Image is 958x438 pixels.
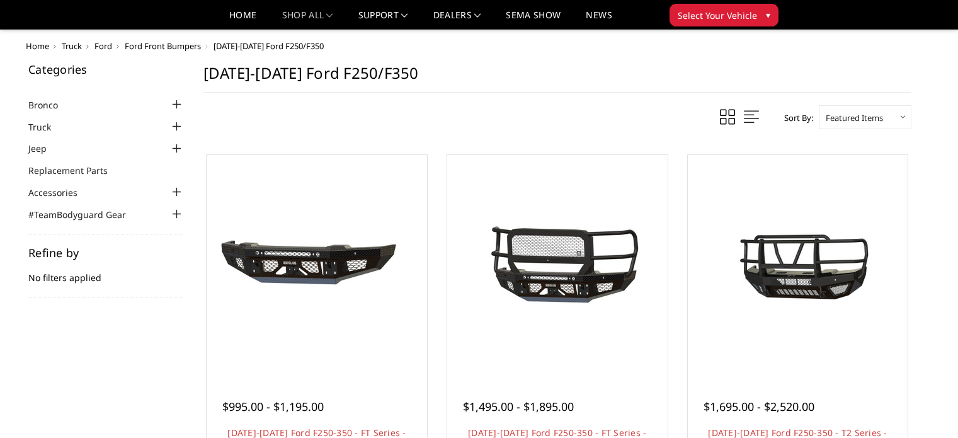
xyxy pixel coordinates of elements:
h5: Refine by [28,247,185,258]
a: Dealers [433,11,481,29]
a: Replacement Parts [28,164,123,177]
button: Select Your Vehicle [670,4,778,26]
span: ▾ [766,8,770,21]
span: $1,695.00 - $2,520.00 [704,399,814,414]
img: 2023-2025 Ford F250-350 - FT Series - Base Front Bumper [216,218,418,313]
h5: Categories [28,64,185,75]
a: Jeep [28,142,62,155]
a: News [586,11,612,29]
div: No filters applied [28,247,185,297]
a: 2023-2026 Ford F250-350 - FT Series - Extreme Front Bumper 2023-2026 Ford F250-350 - FT Series - ... [450,158,664,372]
span: $995.00 - $1,195.00 [222,399,324,414]
a: Truck [62,40,82,52]
a: 2023-2026 Ford F250-350 - T2 Series - Extreme Front Bumper (receiver or winch) 2023-2026 Ford F25... [691,158,905,372]
h1: [DATE]-[DATE] Ford F250/F350 [203,64,911,93]
a: SEMA Show [506,11,561,29]
a: Home [229,11,256,29]
img: 2023-2026 Ford F250-350 - T2 Series - Extreme Front Bumper (receiver or winch) [697,209,898,321]
a: Accessories [28,186,93,199]
span: $1,495.00 - $1,895.00 [463,399,574,414]
a: Ford [94,40,112,52]
a: 2023-2025 Ford F250-350 - FT Series - Base Front Bumper [210,158,424,372]
a: Home [26,40,49,52]
a: Truck [28,120,67,134]
a: Bronco [28,98,74,112]
a: Support [358,11,408,29]
span: Select Your Vehicle [678,9,757,22]
a: Ford Front Bumpers [125,40,201,52]
a: #TeamBodyguard Gear [28,208,142,221]
label: Sort By: [777,108,813,127]
a: shop all [282,11,333,29]
span: [DATE]-[DATE] Ford F250/F350 [214,40,324,52]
